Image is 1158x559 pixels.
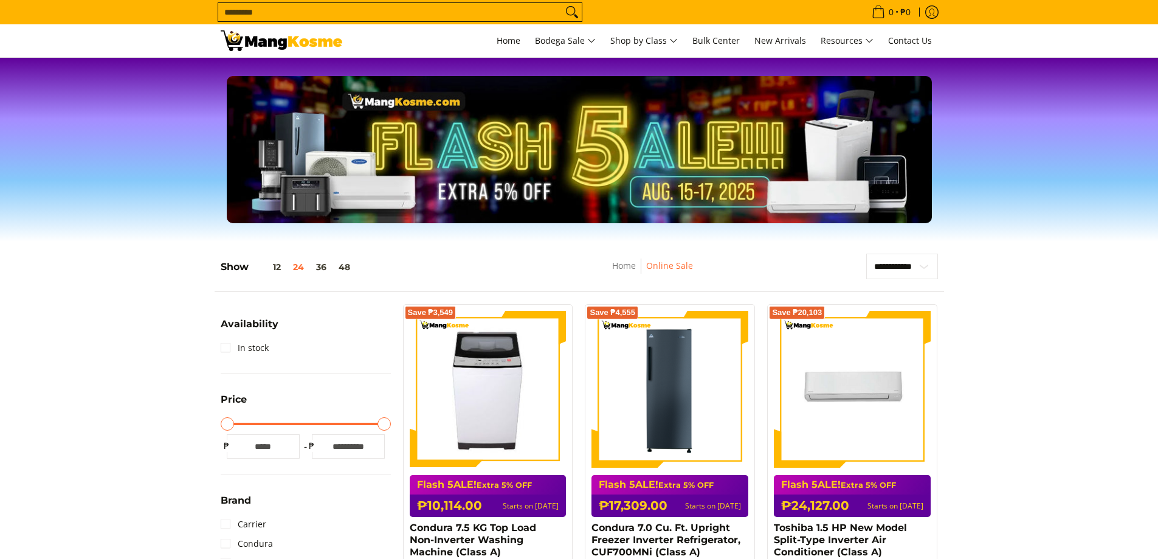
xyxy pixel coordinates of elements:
a: In stock [221,338,269,358]
button: 24 [287,262,310,272]
span: Resources [821,33,874,49]
span: 0 [887,8,895,16]
a: Condura 7.0 Cu. Ft. Upright Freezer Inverter Refrigerator, CUF700MNi (Class A) [591,522,740,558]
span: Price [221,395,247,404]
a: Toshiba 1.5 HP New Model Split-Type Inverter Air Conditioner (Class A) [774,522,907,558]
a: Bodega Sale [529,24,602,57]
a: Shop by Class [604,24,684,57]
summary: Open [221,319,278,338]
span: Save ₱20,103 [772,309,822,316]
span: Save ₱3,549 [408,309,453,316]
button: 36 [310,262,333,272]
a: Resources [815,24,880,57]
img: condura-7.5kg-topload-non-inverter-washing-machine-class-c-full-view-mang-kosme [415,311,562,468]
a: Online Sale [646,260,693,271]
img: Toshiba 1.5 HP New Model Split-Type Inverter Air Conditioner (Class A) [774,311,931,468]
img: Condura 7.0 Cu. Ft. Upright Freezer Inverter Refrigerator, CUF700MNi (Class A) [591,311,748,468]
span: Availability [221,319,278,329]
span: ₱0 [898,8,912,16]
button: Search [562,3,582,21]
a: Contact Us [882,24,938,57]
a: Home [612,260,636,271]
a: Carrier [221,515,266,534]
button: 48 [333,262,356,272]
span: Save ₱4,555 [590,309,635,316]
img: BREAKING NEWS: Flash 5ale! August 15-17, 2025 l Mang Kosme [221,30,342,51]
h5: Show [221,261,356,273]
span: ₱ [306,440,318,452]
nav: Breadcrumbs [531,259,773,286]
a: Condura [221,534,273,554]
span: Brand [221,496,251,505]
a: Bulk Center [686,24,746,57]
span: Bulk Center [692,35,740,46]
span: New Arrivals [754,35,806,46]
span: Home [497,35,520,46]
span: Shop by Class [610,33,678,49]
span: Bodega Sale [535,33,596,49]
a: New Arrivals [748,24,812,57]
span: Contact Us [888,35,932,46]
span: ₱ [221,440,233,452]
button: 12 [249,262,287,272]
summary: Open [221,496,251,515]
nav: Main Menu [354,24,938,57]
a: Home [491,24,526,57]
a: Condura 7.5 KG Top Load Non-Inverter Washing Machine (Class A) [410,522,536,558]
span: • [868,5,914,19]
summary: Open [221,395,247,414]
